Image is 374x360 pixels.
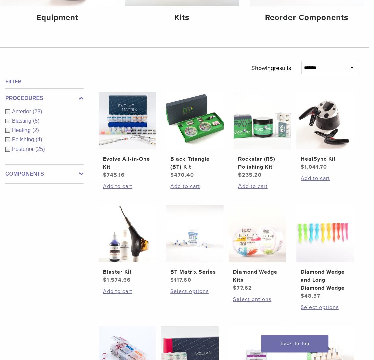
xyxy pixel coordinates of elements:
[170,268,219,276] h2: BT Matrix Series
[5,94,84,102] label: Procedures
[103,155,152,171] h2: Evolve All-in-One Kit
[170,277,191,283] bdi: 117.60
[166,205,224,263] img: BT Matrix Series
[255,12,358,24] h4: Reorder Components
[33,109,42,114] span: (28)
[103,172,107,178] span: $
[103,277,107,283] span: $
[170,172,194,178] bdi: 470.40
[296,205,354,300] a: Diamond Wedge and Long Diamond WedgeDiamond Wedge and Long Diamond Wedge $48.57
[296,92,354,171] a: HeatSync KitHeatSync Kit $1,041.70
[301,268,350,292] h2: Diamond Wedge and Long Diamond Wedge
[6,12,109,24] h4: Equipment
[238,172,242,178] span: $
[33,118,40,124] span: (5)
[99,92,156,179] a: Evolve All-in-One KitEvolve All-in-One Kit $745.16
[301,174,350,182] a: Add to cart: “HeatSync Kit”
[35,146,45,152] span: (25)
[251,61,291,75] p: Showing results
[99,205,156,263] img: Blaster Kit
[12,109,33,114] span: Anterior
[166,92,224,179] a: Black Triangle (BT) KitBlack Triangle (BT) Kit $470.40
[296,92,354,149] img: HeatSync Kit
[301,164,304,170] span: $
[233,285,237,291] span: $
[103,268,152,276] h2: Blaster Kit
[103,277,131,283] bdi: 1,574.66
[234,92,291,149] img: Rockstar (RS) Polishing Kit
[103,172,125,178] bdi: 745.16
[103,287,152,295] a: Add to cart: “Blaster Kit”
[166,205,224,284] a: BT Matrix SeriesBT Matrix Series $117.60
[12,118,33,124] span: Blasting
[234,92,291,179] a: Rockstar (RS) Polishing KitRockstar (RS) Polishing Kit $235.20
[170,277,174,283] span: $
[301,155,350,163] h2: HeatSync Kit
[5,170,84,178] label: Components
[301,164,327,170] bdi: 1,041.70
[233,268,282,284] h2: Diamond Wedge Kits
[36,137,42,142] span: (4)
[301,303,350,311] a: Select options for “Diamond Wedge and Long Diamond Wedge”
[170,182,219,190] a: Add to cart: “Black Triangle (BT) Kit”
[12,127,32,133] span: Heating
[103,182,152,190] a: Add to cart: “Evolve All-in-One Kit”
[233,285,252,291] bdi: 77.62
[130,12,234,24] h4: Kits
[229,205,286,263] img: Diamond Wedge Kits
[229,205,286,292] a: Diamond Wedge KitsDiamond Wedge Kits $77.62
[233,295,282,303] a: Select options for “Diamond Wedge Kits”
[5,78,84,86] h4: Filter
[12,146,35,152] span: Posterior
[296,205,354,263] img: Diamond Wedge and Long Diamond Wedge
[12,137,36,142] span: Polishing
[32,127,39,133] span: (2)
[99,205,156,284] a: Blaster KitBlaster Kit $1,574.66
[99,92,156,149] img: Evolve All-in-One Kit
[170,155,219,171] h2: Black Triangle (BT) Kit
[166,92,224,149] img: Black Triangle (BT) Kit
[301,293,304,299] span: $
[238,172,262,178] bdi: 235.20
[238,182,287,190] a: Add to cart: “Rockstar (RS) Polishing Kit”
[261,335,328,352] a: Back To Top
[170,287,219,295] a: Select options for “BT Matrix Series”
[170,172,174,178] span: $
[238,155,287,171] h2: Rockstar (RS) Polishing Kit
[301,293,320,299] bdi: 48.57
